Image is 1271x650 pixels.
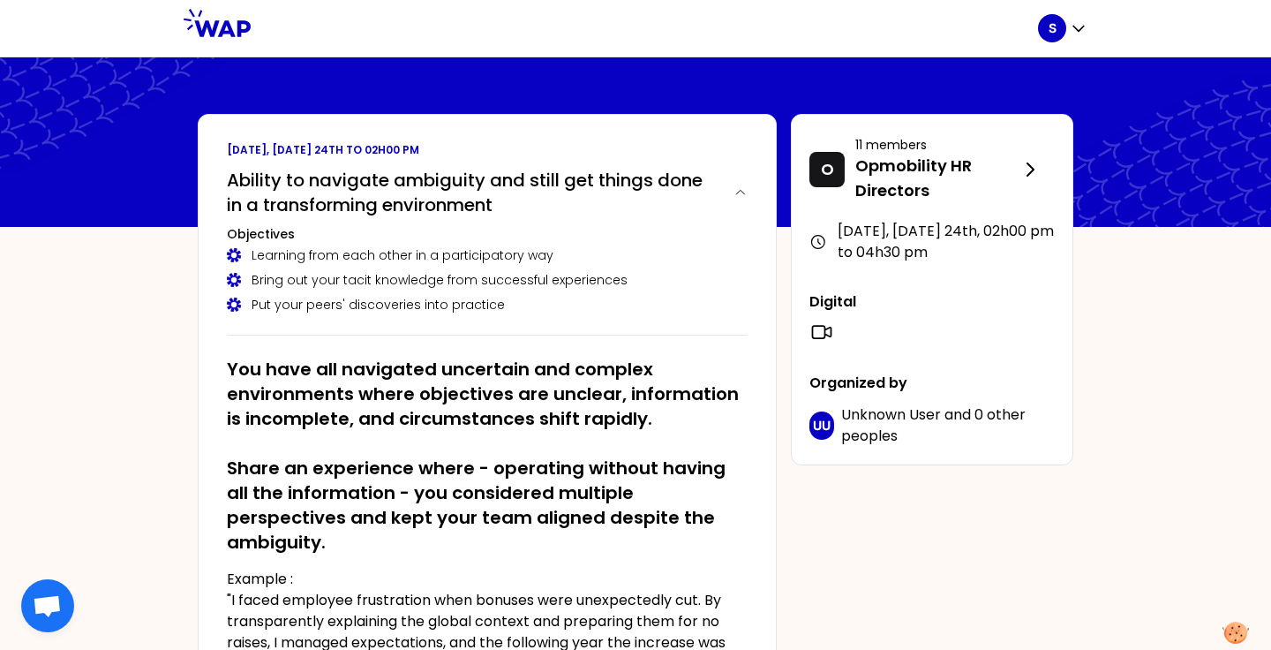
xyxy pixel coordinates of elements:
[227,357,748,555] h2: You have all navigated uncertain and complex environments where objectives are unclear, informati...
[855,154,1019,203] p: Opmobility HR Directors
[809,373,1055,394] p: Organized by
[813,417,831,435] p: UU
[227,246,748,264] div: Learning from each other in a participatory way
[227,143,748,157] p: [DATE], [DATE] 24th to 02h00 pm
[809,291,1055,313] p: Digital
[227,168,748,217] button: Ability to navigate ambiguity and still get things done in a transforming environment
[841,404,1026,446] span: 0 other peoples
[227,168,719,217] h2: Ability to navigate ambiguity and still get things done in a transforming environment
[841,404,1055,447] p: and
[21,579,74,632] div: Open chat
[855,136,1019,154] p: 11 members
[809,221,1055,263] div: [DATE], [DATE] 24th , 02h00 pm to 04h30 pm
[1038,14,1087,42] button: S
[227,296,748,314] div: Put your peers' discoveries into practice
[227,271,748,289] div: Bring out your tacit knowledge from successful experiences
[227,225,748,243] h3: Objectives
[821,157,834,182] p: O
[841,404,941,425] span: Unknown User
[1049,19,1057,37] p: S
